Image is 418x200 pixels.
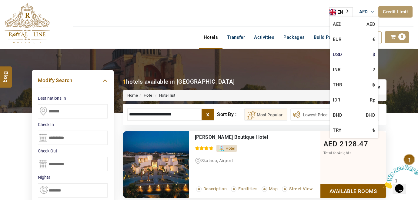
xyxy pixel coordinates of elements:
[123,78,235,86] div: hotels available in [GEOGRAPHIC_DATA]
[370,95,375,105] span: Rp
[330,62,378,77] a: INR₹
[330,77,378,92] a: THB฿
[144,93,153,98] a: Hotel
[380,162,418,191] iframe: chat widget
[338,151,340,155] span: 4
[195,134,295,140] div: Adama Mykonos Boutique Hotel
[373,35,375,44] span: €
[373,65,375,74] span: ₹
[38,174,108,180] label: nights
[195,134,268,140] a: [PERSON_NAME] Boutique Hotel
[217,108,244,121] div: Sort By :
[330,92,378,108] a: IDRRp
[2,2,40,26] img: Chat attention grabber
[309,31,349,43] a: Build Package
[373,50,375,59] span: $
[339,140,368,148] span: 2128.47
[330,32,378,47] a: EUR€
[279,31,309,43] a: Packages
[330,17,378,32] a: AEDAED
[269,186,278,191] span: Map
[372,80,375,89] span: ฿
[289,186,313,191] span: Street View
[2,2,5,8] span: 1
[359,9,368,15] span: AED
[323,140,338,148] span: AED
[385,31,409,43] a: 0
[330,108,378,123] a: BHDBHD
[199,31,222,43] a: Hotels
[329,8,353,17] a: EN
[249,31,279,43] a: Activities
[203,186,227,191] span: Description
[366,20,375,29] span: AED
[378,6,413,18] a: Credit Limit
[38,95,108,101] label: Destinations In
[153,93,176,98] li: Hotel list
[244,108,287,121] button: Most Popular
[366,111,375,120] span: BHD
[323,151,351,155] span: Total for nights
[398,33,406,40] span: 0
[320,184,386,198] a: Show Rooms
[222,31,249,43] a: Transfer
[123,78,126,85] b: 1
[201,158,233,163] span: Skalado, Airport
[127,93,138,98] a: Home
[373,126,375,135] span: ₺
[5,3,50,44] img: The Royal Line Holidays
[38,148,108,154] label: Check Out
[329,7,353,17] div: Language
[238,186,257,191] span: Facilities
[123,131,189,198] img: 248a31a1c8f2a9810cdced690515026515bf8220.jpeg
[38,76,108,85] a: Modify Search
[330,47,378,62] a: USD$
[38,122,108,128] label: Check In
[202,109,214,120] label: x
[2,71,10,76] span: Blog
[290,108,333,121] button: Lowest Price
[226,146,235,151] span: Hotel
[330,123,378,138] a: TRY₺
[329,7,353,17] aside: Language selected: English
